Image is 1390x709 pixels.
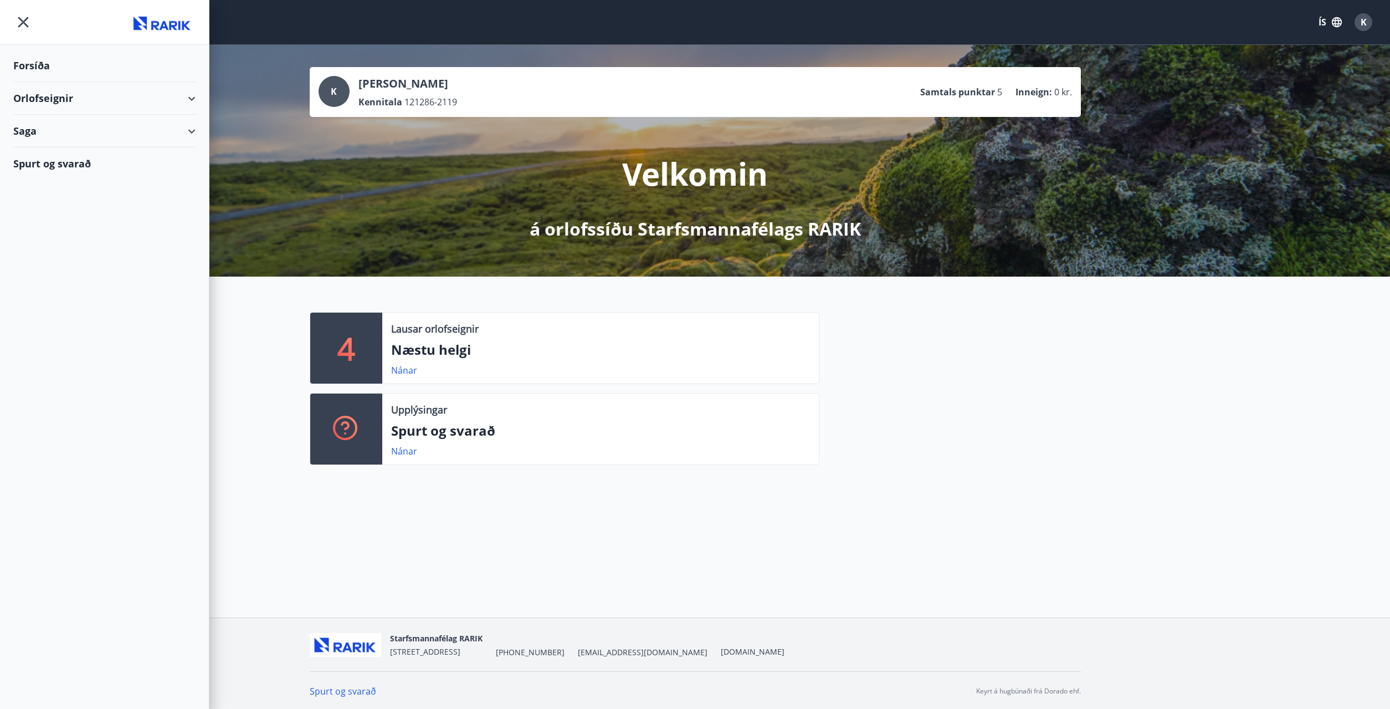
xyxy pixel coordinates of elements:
div: Orlofseignir [13,82,196,115]
a: [DOMAIN_NAME] [721,646,784,657]
p: Velkomin [622,152,768,195]
p: 4 [337,327,355,369]
p: Keyrt á hugbúnaði frá Dorado ehf. [976,686,1081,696]
span: [STREET_ADDRESS] [390,646,460,657]
a: Nánar [391,364,417,376]
span: Starfsmannafélag RARIK [390,633,483,644]
p: á orlofssíðu Starfsmannafélags RARIK [530,217,861,241]
span: K [1361,16,1367,28]
div: Forsíða [13,49,196,82]
a: Nánar [391,445,417,457]
span: 0 kr. [1054,86,1072,98]
p: Inneign : [1015,86,1052,98]
span: [EMAIL_ADDRESS][DOMAIN_NAME] [578,647,707,658]
p: Lausar orlofseignir [391,322,479,336]
span: [PHONE_NUMBER] [496,647,565,658]
button: menu [13,12,33,32]
div: Spurt og svarað [13,147,196,180]
div: Saga [13,115,196,147]
p: Upplýsingar [391,402,447,417]
p: [PERSON_NAME] [358,76,457,91]
p: Næstu helgi [391,340,810,359]
span: K [331,85,337,98]
button: ÍS [1312,12,1348,32]
a: Spurt og svarað [310,685,376,697]
button: K [1350,9,1377,35]
p: Samtals punktar [920,86,995,98]
span: 121286-2119 [404,96,457,108]
img: union_logo [129,12,196,34]
p: Kennitala [358,96,402,108]
p: Spurt og svarað [391,421,810,440]
span: 5 [997,86,1002,98]
img: ZmrgJ79bX6zJLXUGuSjrUVyxXxBt3QcBuEz7Nz1t.png [310,633,381,657]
